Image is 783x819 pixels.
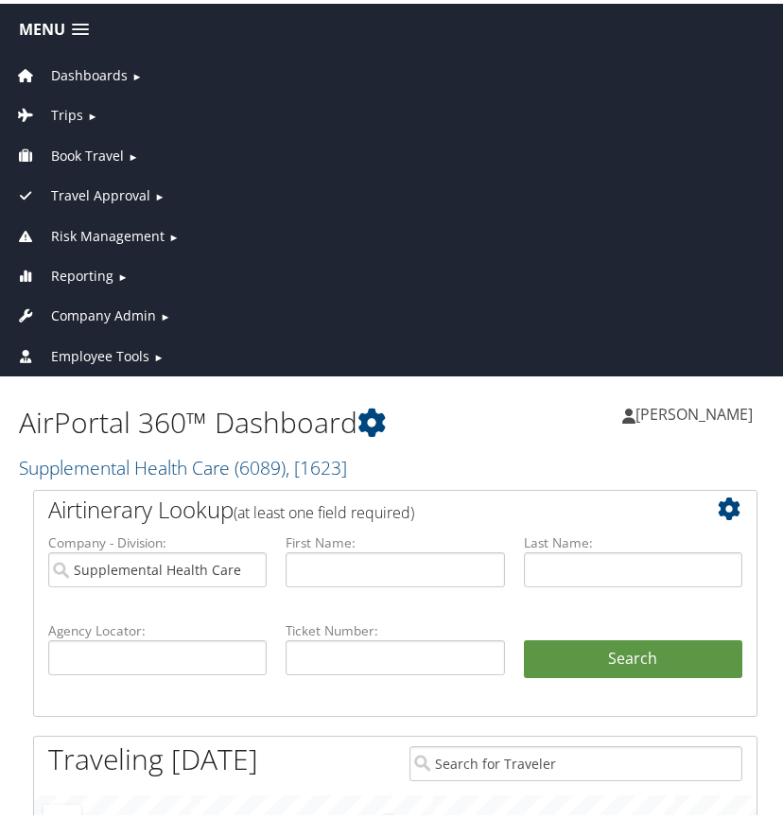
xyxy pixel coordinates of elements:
label: First Name: [286,530,504,549]
label: Ticket Number: [286,618,504,636]
button: Search [524,636,742,674]
span: Company Admin [51,302,156,322]
span: Risk Management [51,222,165,243]
h1: Traveling [DATE] [48,736,258,775]
span: Employee Tools [51,342,149,363]
a: Company Admin [14,303,156,321]
h2: Airtinerary Lookup [48,490,682,522]
input: Search for Traveler [409,742,742,777]
span: ► [87,105,97,119]
span: , [ 1623 ] [286,451,347,477]
span: ► [168,226,179,240]
label: Last Name: [524,530,742,549]
h1: AirPortal 360™ Dashboard [19,399,395,439]
span: Menu [19,17,65,35]
span: ► [154,185,165,200]
a: Employee Tools [14,343,149,361]
a: Dashboards [14,62,128,80]
a: Menu [9,10,98,42]
a: Trips [14,102,83,120]
span: ► [117,266,128,280]
span: (at least one field required) [234,498,414,519]
span: Book Travel [51,142,124,163]
label: Company - Division: [48,530,267,549]
a: Risk Management [14,223,165,241]
a: Travel Approval [14,183,150,200]
span: Travel Approval [51,182,150,202]
label: Agency Locator: [48,618,267,636]
span: Trips [51,101,83,122]
span: Dashboards [51,61,128,82]
span: ( 6089 ) [235,451,286,477]
span: ► [160,305,170,320]
span: [PERSON_NAME] [635,400,753,421]
a: Reporting [14,263,113,281]
span: ► [131,65,142,79]
a: Supplemental Health Care [19,451,347,477]
span: ► [128,146,138,160]
span: ► [153,346,164,360]
span: Reporting [51,262,113,283]
a: [PERSON_NAME] [622,382,772,439]
a: Book Travel [14,143,124,161]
